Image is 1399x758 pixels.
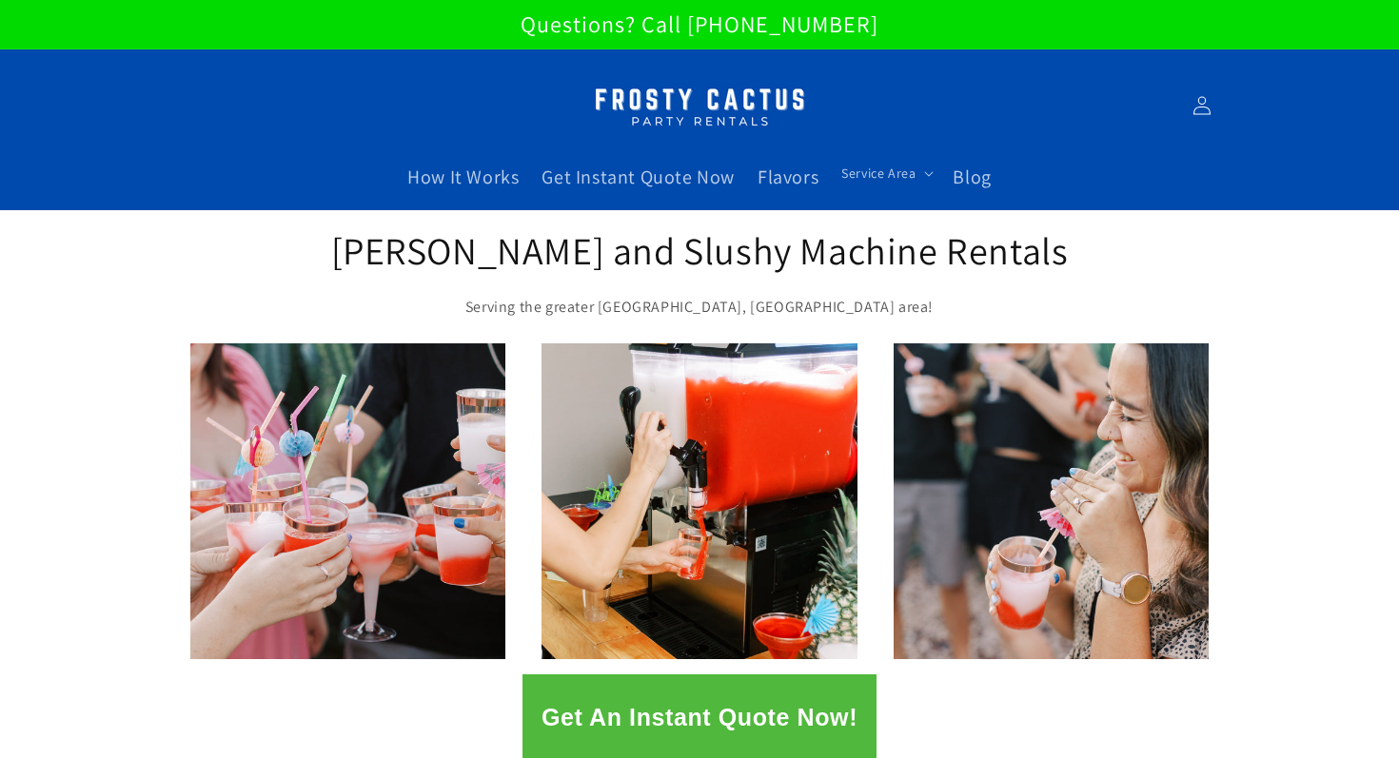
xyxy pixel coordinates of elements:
[328,294,1071,321] p: Serving the greater [GEOGRAPHIC_DATA], [GEOGRAPHIC_DATA] area!
[746,153,830,201] a: Flavors
[841,165,916,182] span: Service Area
[941,153,1002,201] a: Blog
[328,225,1071,275] h2: [PERSON_NAME] and Slushy Machine Rentals
[542,165,735,189] span: Get Instant Quote Now
[830,153,941,193] summary: Service Area
[396,153,530,201] a: How It Works
[758,165,818,189] span: Flavors
[407,165,519,189] span: How It Works
[581,76,818,136] img: Margarita Machine Rental in Scottsdale, Phoenix, Tempe, Chandler, Gilbert, Mesa and Maricopa
[953,165,991,189] span: Blog
[530,153,746,201] a: Get Instant Quote Now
